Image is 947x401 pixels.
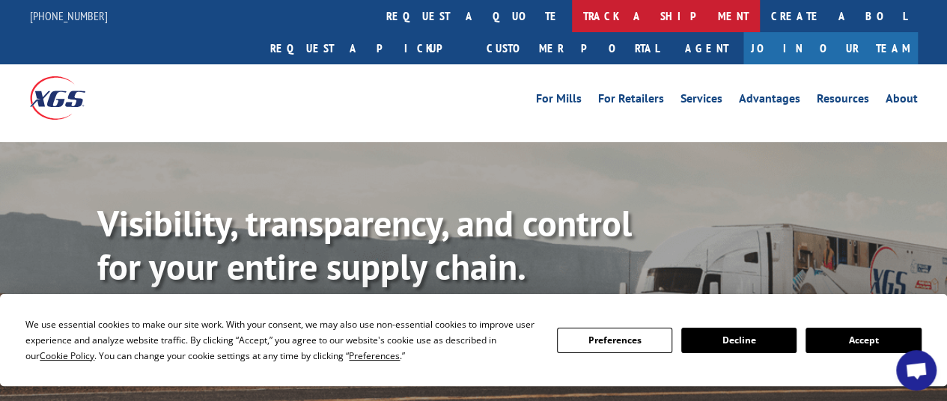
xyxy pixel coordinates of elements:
[743,32,918,64] a: Join Our Team
[536,93,582,109] a: For Mills
[886,93,918,109] a: About
[806,328,921,353] button: Accept
[670,32,743,64] a: Agent
[739,93,800,109] a: Advantages
[25,316,538,364] div: We use essential cookies to make our site work. With your consent, we may also use non-essential ...
[475,32,670,64] a: Customer Portal
[681,328,797,353] button: Decline
[896,350,937,391] a: Open chat
[557,328,672,353] button: Preferences
[97,200,632,290] b: Visibility, transparency, and control for your entire supply chain.
[598,93,664,109] a: For Retailers
[259,32,475,64] a: Request a pickup
[349,349,400,362] span: Preferences
[40,349,94,362] span: Cookie Policy
[817,93,869,109] a: Resources
[30,8,108,23] a: [PHONE_NUMBER]
[680,93,722,109] a: Services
